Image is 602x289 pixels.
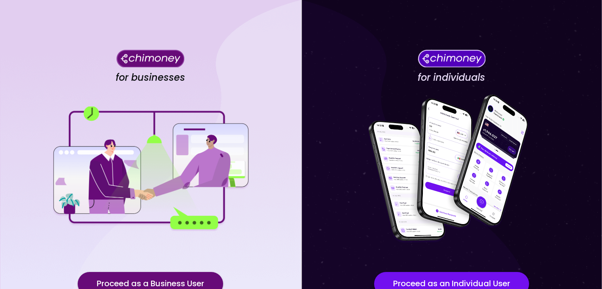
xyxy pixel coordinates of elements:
[418,72,485,84] h4: for individuals
[52,106,250,231] img: for businesses
[418,49,485,67] img: Chimoney for individuals
[116,72,185,84] h4: for businesses
[117,49,184,67] img: Chimoney for businesses
[352,90,550,248] img: for individuals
